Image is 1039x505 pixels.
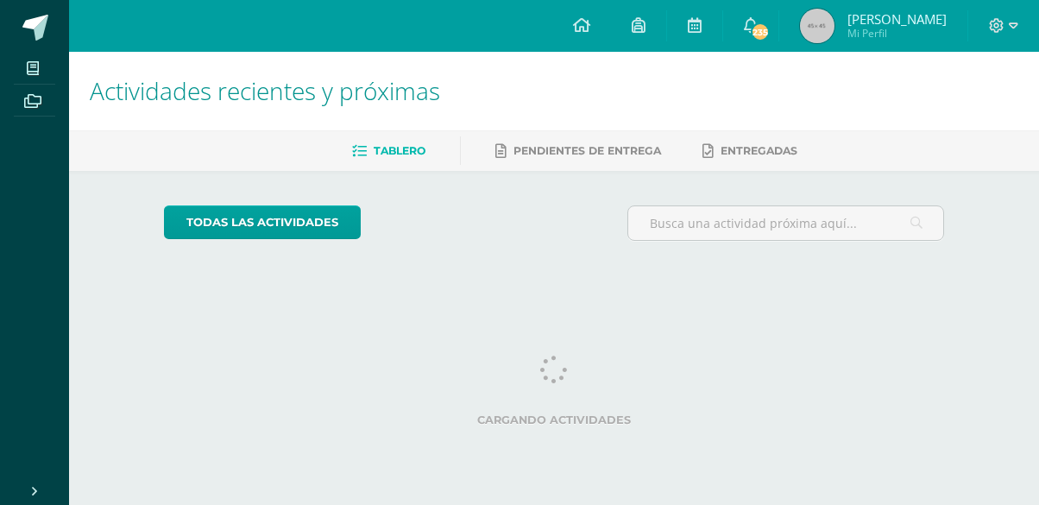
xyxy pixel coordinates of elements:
span: 235 [751,22,770,41]
span: Pendientes de entrega [513,144,661,157]
img: 45x45 [800,9,834,43]
span: Entregadas [721,144,797,157]
span: [PERSON_NAME] [847,10,947,28]
a: Pendientes de entrega [495,137,661,165]
span: Actividades recientes y próximas [90,74,440,107]
a: todas las Actividades [164,205,361,239]
span: Mi Perfil [847,26,947,41]
label: Cargando actividades [164,413,945,426]
input: Busca una actividad próxima aquí... [628,206,944,240]
a: Tablero [352,137,425,165]
span: Tablero [374,144,425,157]
a: Entregadas [702,137,797,165]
